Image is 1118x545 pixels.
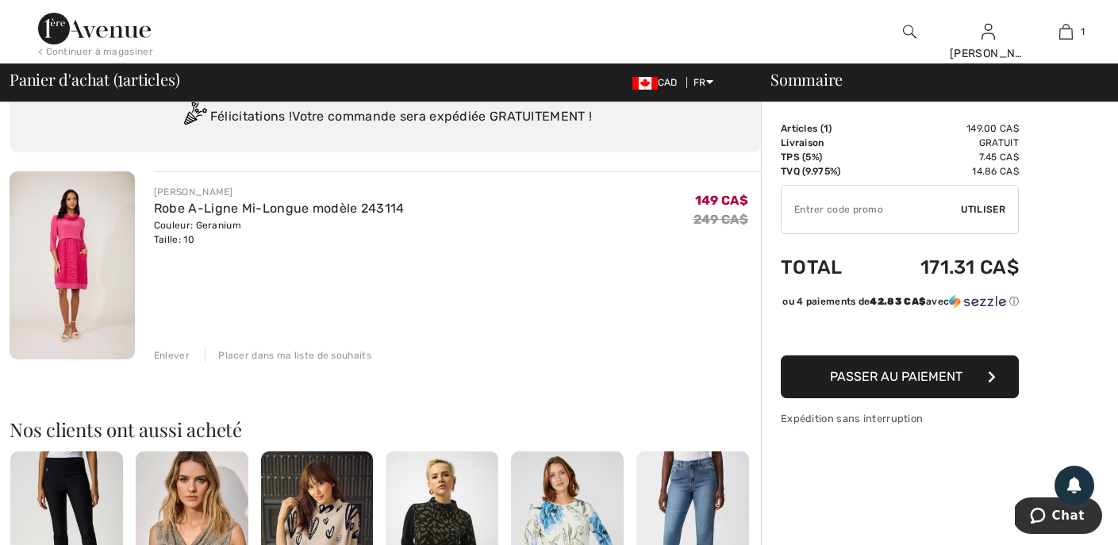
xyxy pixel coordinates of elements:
[782,294,1019,309] div: ou 4 paiements de avec
[693,212,748,227] s: 249 CA$
[872,150,1019,164] td: 7.45 CA$
[781,355,1019,398] button: Passer au paiement
[781,164,872,178] td: TVQ (9.975%)
[781,411,1019,426] div: Expédition sans interruption
[782,186,961,233] input: Code promo
[1081,25,1085,39] span: 1
[632,77,658,90] img: Canadian Dollar
[872,240,1019,294] td: 171.31 CA$
[824,123,828,134] span: 1
[781,121,872,136] td: Articles ( )
[982,22,995,41] img: Mes infos
[903,22,916,41] img: recherche
[982,24,995,39] a: Se connecter
[179,102,210,133] img: Congratulation2.svg
[950,45,1027,62] div: [PERSON_NAME]
[781,150,872,164] td: TPS (5%)
[781,240,872,294] td: Total
[38,44,153,59] div: < Continuer à magasiner
[870,296,926,307] span: 42.83 CA$
[117,67,123,88] span: 1
[872,121,1019,136] td: 149.00 CA$
[695,193,748,208] span: 149 CA$
[781,314,1019,350] iframe: PayPal-paypal
[781,294,1019,314] div: ou 4 paiements de42.83 CA$avecSezzle Cliquez pour en savoir plus sur Sezzle
[1059,22,1073,41] img: Mon panier
[38,13,151,44] img: 1ère Avenue
[693,77,713,88] span: FR
[872,164,1019,178] td: 14.86 CA$
[154,218,405,247] div: Couleur: Geranium Taille: 10
[10,71,179,87] span: Panier d'achat ( articles)
[872,136,1019,150] td: Gratuit
[154,201,405,216] a: Robe A-Ligne Mi-Longue modèle 243114
[781,136,872,150] td: Livraison
[205,348,371,363] div: Placer dans ma liste de souhaits
[154,348,190,363] div: Enlever
[632,77,684,88] span: CAD
[10,420,761,439] h2: Nos clients ont aussi acheté
[10,171,135,359] img: Robe A-Ligne Mi-Longue modèle 243114
[1015,497,1102,537] iframe: Ouvre un widget dans lequel vous pouvez chatter avec l’un de nos agents
[1028,22,1105,41] a: 1
[949,294,1006,309] img: Sezzle
[154,185,405,199] div: [PERSON_NAME]
[830,369,962,384] span: Passer au paiement
[29,102,742,133] div: Félicitations ! Votre commande sera expédiée GRATUITEMENT !
[961,202,1005,217] span: Utiliser
[751,71,1108,87] div: Sommaire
